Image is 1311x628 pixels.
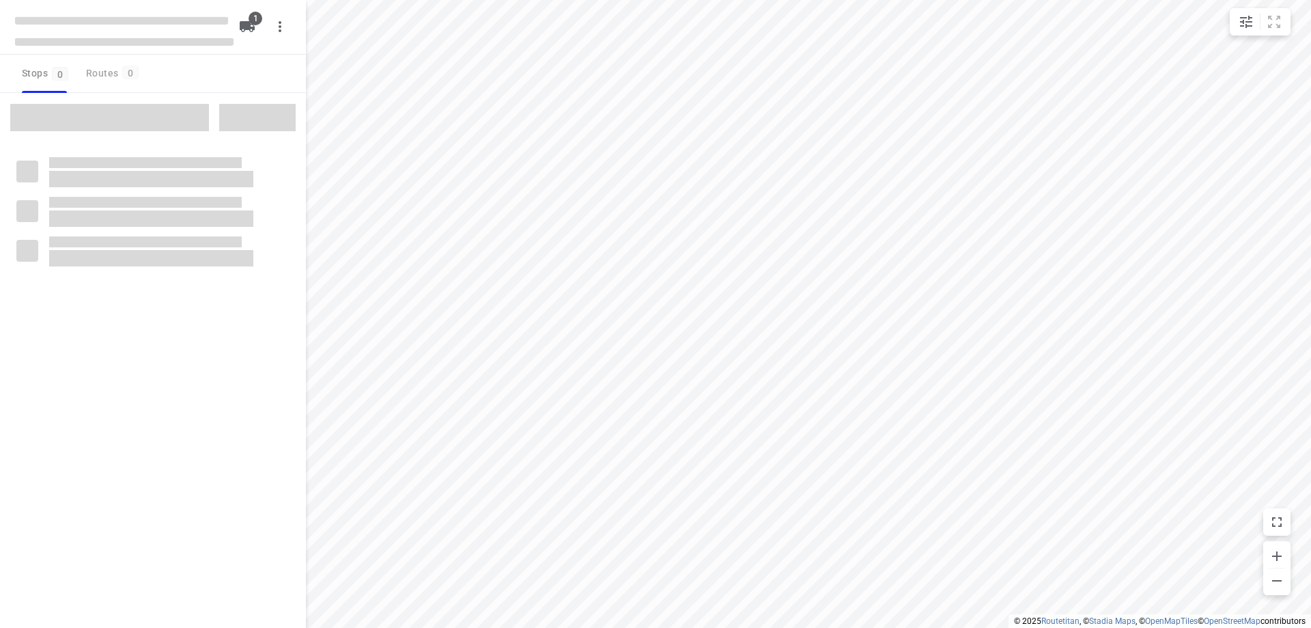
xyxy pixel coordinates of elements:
[1041,616,1080,626] a: Routetitan
[1232,8,1260,36] button: Map settings
[1014,616,1306,626] li: © 2025 , © , © © contributors
[1089,616,1136,626] a: Stadia Maps
[1145,616,1198,626] a: OpenMapTiles
[1204,616,1260,626] a: OpenStreetMap
[1230,8,1291,36] div: small contained button group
